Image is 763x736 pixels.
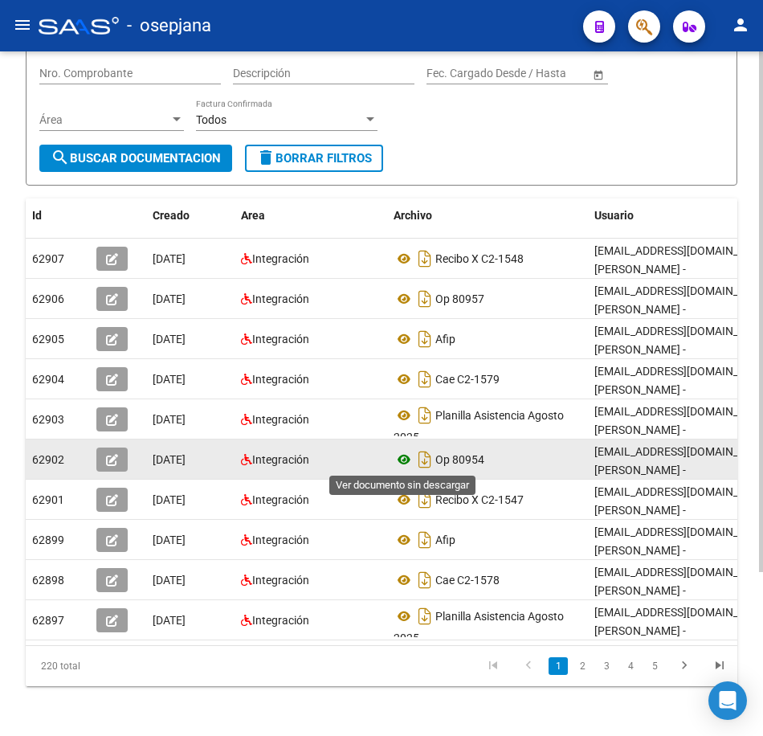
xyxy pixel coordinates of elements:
span: Integración [252,333,309,346]
span: Recibo X C2-1547 [435,493,524,506]
i: Descargar documento [414,403,435,428]
input: Fecha fin [499,67,577,80]
span: Integración [252,574,309,587]
mat-icon: search [51,148,70,167]
mat-icon: menu [13,15,32,35]
span: [DATE] [153,373,186,386]
a: go to first page [478,657,508,675]
span: 62898 [32,574,64,587]
span: Archivo [394,209,432,222]
span: Id [32,209,42,222]
span: [DATE] [153,493,186,506]
li: page 2 [570,652,594,680]
span: Integración [252,453,309,466]
span: Planilla Asistencia Agosto 2025 [394,409,564,444]
i: Descargar documento [414,567,435,593]
span: Op 80954 [435,453,484,466]
button: Borrar Filtros [245,145,383,172]
span: [DATE] [153,453,186,466]
span: 62897 [32,614,64,627]
span: Cae C2-1579 [435,373,500,386]
div: 220 total [26,646,168,686]
li: page 1 [546,652,570,680]
i: Descargar documento [414,487,435,513]
div: Open Intercom Messenger [708,681,747,720]
span: Recibo X C2-1548 [435,252,524,265]
i: Descargar documento [414,603,435,629]
a: 4 [621,657,640,675]
i: Descargar documento [414,246,435,272]
span: Usuario [594,209,634,222]
span: Afip [435,333,455,346]
span: - osepjana [127,8,211,43]
a: 2 [573,657,592,675]
a: go to next page [669,657,700,675]
span: Área [39,113,169,127]
span: Afip [435,534,455,546]
mat-icon: delete [256,148,275,167]
span: 62907 [32,252,64,265]
span: 62899 [32,534,64,546]
i: Descargar documento [414,286,435,312]
li: page 3 [594,652,618,680]
span: Integración [252,252,309,265]
span: Area [241,209,265,222]
span: Todos [196,113,226,126]
span: [DATE] [153,292,186,305]
datatable-header-cell: Id [26,198,90,233]
span: Op 80957 [435,292,484,305]
span: Integración [252,413,309,426]
span: [DATE] [153,252,186,265]
span: [DATE] [153,574,186,587]
span: Integración [252,493,309,506]
span: Cae C2-1578 [435,574,500,587]
span: [DATE] [153,614,186,627]
span: Integración [252,534,309,546]
span: Integración [252,614,309,627]
span: Integración [252,292,309,305]
span: Buscar Documentacion [51,151,221,166]
i: Descargar documento [414,366,435,392]
span: 62906 [32,292,64,305]
datatable-header-cell: Area [235,198,387,233]
i: Descargar documento [414,326,435,352]
span: Borrar Filtros [256,151,372,166]
span: 62901 [32,493,64,506]
li: page 5 [643,652,667,680]
li: page 4 [618,652,643,680]
input: Fecha inicio [426,67,485,80]
button: Open calendar [590,66,606,83]
i: Descargar documento [414,527,435,553]
button: Buscar Documentacion [39,145,232,172]
a: go to last page [704,657,735,675]
a: 1 [549,657,568,675]
span: 62902 [32,453,64,466]
a: 3 [597,657,616,675]
span: Planilla Asistencia Agosto 2025 [394,610,564,644]
span: [DATE] [153,333,186,346]
span: 62904 [32,373,64,386]
a: go to previous page [513,657,544,675]
datatable-header-cell: Archivo [387,198,588,233]
i: Descargar documento [414,447,435,472]
span: Integración [252,373,309,386]
span: [DATE] [153,413,186,426]
span: 62905 [32,333,64,346]
span: 62903 [32,413,64,426]
a: 5 [645,657,664,675]
span: [DATE] [153,534,186,546]
datatable-header-cell: Creado [146,198,235,233]
mat-icon: person [731,15,750,35]
span: Creado [153,209,190,222]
